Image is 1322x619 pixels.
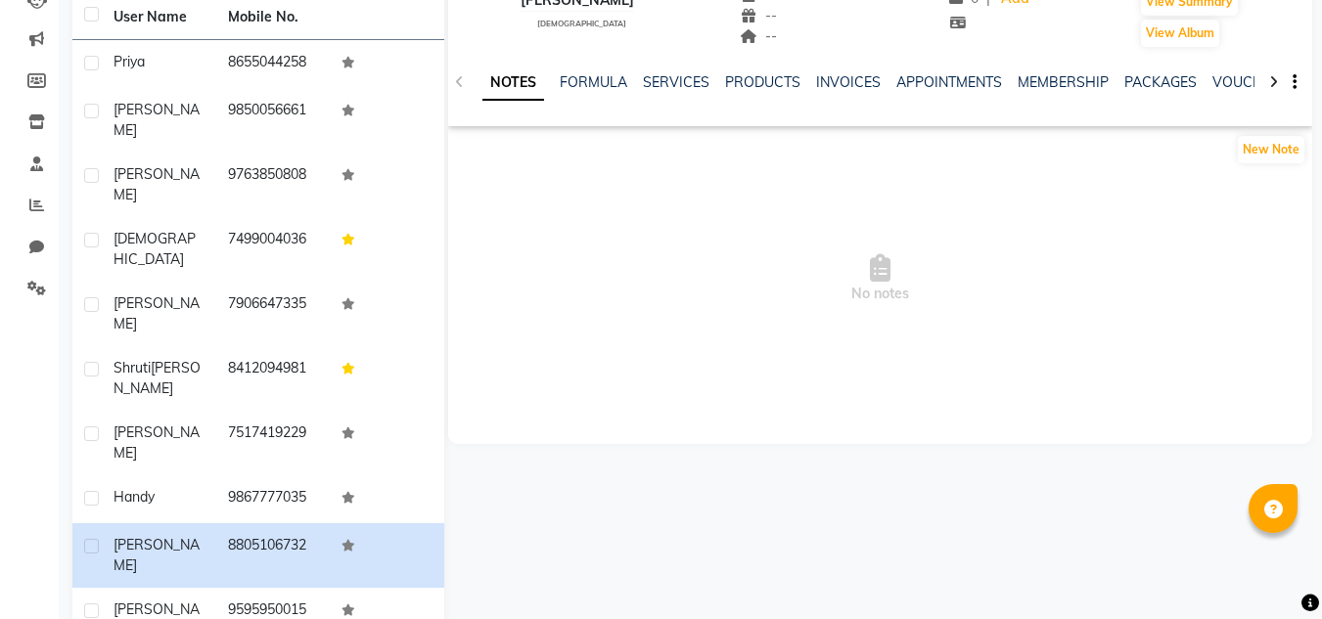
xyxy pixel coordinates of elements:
button: New Note [1238,136,1304,163]
td: 7499004036 [216,217,331,282]
td: 9763850808 [216,153,331,217]
a: INVOICES [816,73,881,91]
td: 7906647335 [216,282,331,346]
span: [DEMOGRAPHIC_DATA] [537,19,626,28]
td: 9850056661 [216,88,331,153]
a: FORMULA [560,73,627,91]
a: APPOINTMENTS [896,73,1002,91]
span: priya [114,53,145,70]
td: 9867777035 [216,475,331,523]
span: handy [114,488,155,506]
a: PRODUCTS [725,73,800,91]
span: [PERSON_NAME] [114,423,200,462]
span: [PERSON_NAME] [114,359,201,397]
span: shruti [114,359,151,376]
td: 8805106732 [216,523,331,588]
span: -- [740,27,777,45]
a: VOUCHERS [1212,73,1290,91]
a: PACKAGES [1124,73,1197,91]
td: 8412094981 [216,346,331,411]
a: SERVICES [643,73,709,91]
td: 8655044258 [216,40,331,88]
span: -- [740,7,777,24]
span: [PERSON_NAME] [114,165,200,203]
button: View Album [1141,20,1219,47]
td: 7517419229 [216,411,331,475]
span: [PERSON_NAME] [114,101,200,139]
span: [PERSON_NAME] [114,536,200,574]
a: NOTES [482,66,544,101]
span: No notes [448,181,1312,376]
span: [PERSON_NAME] [114,294,200,332]
a: MEMBERSHIP [1018,73,1109,91]
span: [DEMOGRAPHIC_DATA] [114,230,196,268]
